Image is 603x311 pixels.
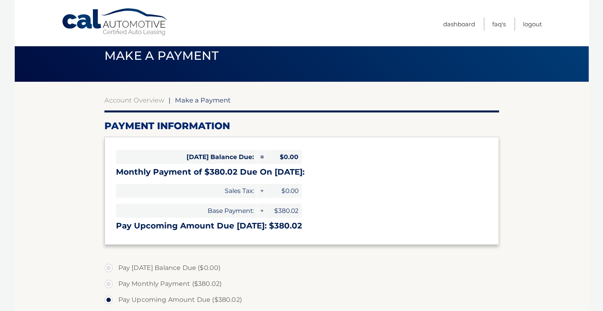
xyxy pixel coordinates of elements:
a: Account Overview [104,96,164,104]
span: + [257,204,265,218]
label: Pay [DATE] Balance Due ($0.00) [104,260,499,276]
span: [DATE] Balance Due: [116,150,257,164]
a: Logout [523,18,542,31]
label: Pay Monthly Payment ($380.02) [104,276,499,292]
span: + [257,184,265,198]
a: Dashboard [443,18,475,31]
span: $0.00 [266,184,302,198]
h3: Pay Upcoming Amount Due [DATE]: $380.02 [116,221,487,231]
span: = [257,150,265,164]
span: Base Payment: [116,204,257,218]
span: Make a Payment [104,48,219,63]
span: $380.02 [266,204,302,218]
a: FAQ's [492,18,506,31]
h2: Payment Information [104,120,499,132]
label: Pay Upcoming Amount Due ($380.02) [104,292,499,308]
span: Sales Tax: [116,184,257,198]
span: $0.00 [266,150,302,164]
h3: Monthly Payment of $380.02 Due On [DATE]: [116,167,487,177]
span: Make a Payment [175,96,231,104]
span: | [169,96,171,104]
a: Cal Automotive [61,8,169,36]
